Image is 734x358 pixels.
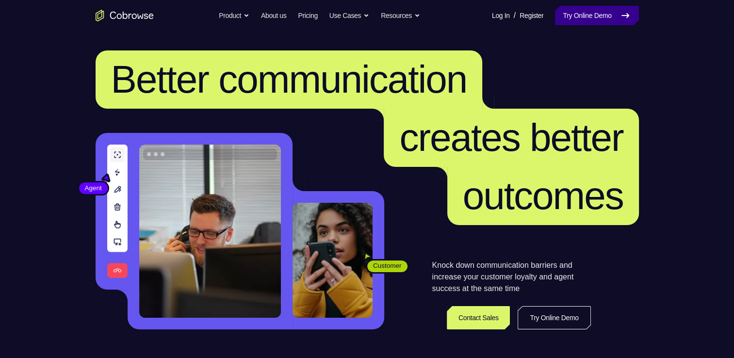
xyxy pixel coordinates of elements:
[492,6,510,25] a: Log In
[293,203,373,318] img: A customer holding their phone
[447,306,510,329] a: Contact Sales
[219,6,249,25] button: Product
[139,145,281,318] img: A customer support agent talking on the phone
[514,10,516,21] span: /
[329,6,369,25] button: Use Cases
[261,6,286,25] a: About us
[298,6,317,25] a: Pricing
[432,260,591,294] p: Knock down communication barriers and increase your customer loyalty and agent success at the sam...
[463,174,623,217] span: outcomes
[381,6,420,25] button: Resources
[520,6,543,25] a: Register
[518,306,590,329] a: Try Online Demo
[111,58,467,101] span: Better communication
[555,6,638,25] a: Try Online Demo
[96,10,154,21] a: Go to the home page
[399,116,623,159] span: creates better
